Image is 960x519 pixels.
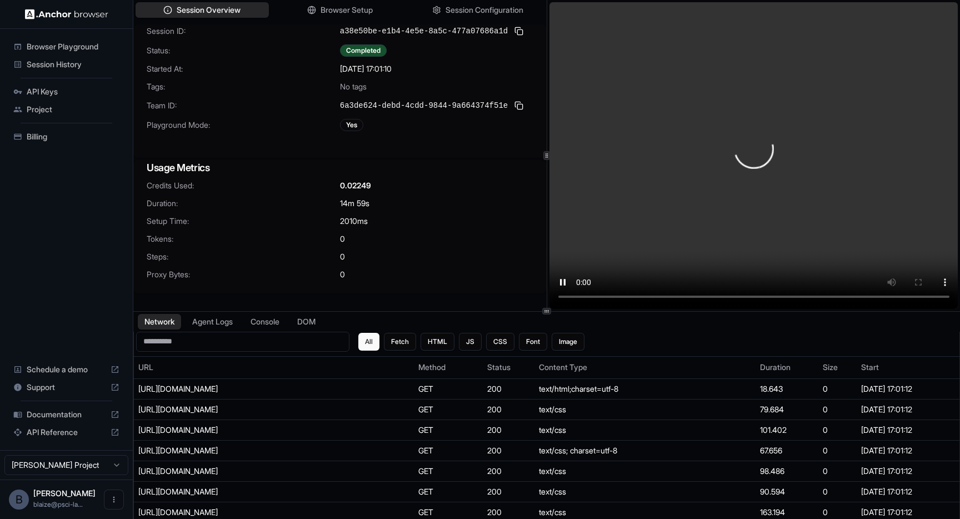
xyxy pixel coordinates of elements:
[414,440,483,461] td: GET
[756,461,818,481] td: 98.486
[760,362,814,373] div: Duration
[340,81,367,92] span: No tags
[138,383,305,395] div: https://wwwapps.ups.com/ctc/request
[340,216,368,227] span: 2010 ms
[534,440,756,461] td: text/css; charset=utf-8
[340,119,363,131] div: Yes
[9,490,29,510] div: B
[9,361,124,378] div: Schedule a demo
[9,128,124,146] div: Billing
[138,486,305,497] div: https://wwwapps.ups.com/assets/resources/webcontent/styles/ups.vendor.161a0da71f12.css
[483,461,534,481] td: 200
[147,81,340,92] span: Tags:
[756,420,818,440] td: 101.402
[534,461,756,481] td: text/css
[340,100,508,111] span: 6a3de624-debd-4cdd-9844-9a664374f51e
[823,362,852,373] div: Size
[534,399,756,420] td: text/css
[138,466,305,477] div: https://wwwapps.ups.com/assets/resources/webcontent/styles/ups.widgets_legacy.df2b0df815c7.css
[818,399,857,420] td: 0
[756,481,818,502] td: 90.594
[340,269,345,280] span: 0
[27,131,119,142] span: Billing
[818,461,857,481] td: 0
[857,461,959,481] td: [DATE] 17:01:12
[358,333,379,351] button: All
[818,481,857,502] td: 0
[147,160,533,176] h3: Usage Metrics
[756,399,818,420] td: 79.684
[177,4,241,16] span: Session Overview
[418,362,478,373] div: Method
[147,251,340,262] span: Steps:
[147,100,340,111] span: Team ID:
[487,362,529,373] div: Status
[486,333,514,351] button: CSS
[9,423,124,441] div: API Reference
[552,333,584,351] button: Image
[340,26,508,37] span: a38e50be-e1b4-4e5e-8a5c-477a07686a1d
[33,500,83,508] span: blaize@psci-labs.com
[534,378,756,399] td: text/html;charset=utf-8
[138,404,305,415] div: https://wwwapps.ups.com/assets/resources/webcontent/styles/ups.vendor_legacy.304531f1985e.css
[414,461,483,481] td: GET
[9,406,124,423] div: Documentation
[421,333,454,351] button: HTML
[138,425,305,436] div: https://wwwapps.ups.com/assets/resources/webcontent/styles/ups.styles_legacy.8b0f6be9c1ae.css
[27,409,106,420] span: Documentation
[483,440,534,461] td: 200
[534,420,756,440] td: text/css
[857,378,959,399] td: [DATE] 17:01:12
[446,4,523,16] span: Session Configuration
[9,378,124,396] div: Support
[291,314,322,330] button: DOM
[483,378,534,399] td: 200
[321,4,373,16] span: Browser Setup
[27,364,106,375] span: Schedule a demo
[857,420,959,440] td: [DATE] 17:01:12
[9,83,124,101] div: API Keys
[483,399,534,420] td: 200
[857,399,959,420] td: [DATE] 17:01:12
[818,378,857,399] td: 0
[9,101,124,118] div: Project
[147,119,340,131] span: Playground Mode:
[340,251,345,262] span: 0
[138,445,305,456] div: https://wwwapps.ups.com/webassets/styles/styles.css
[147,45,340,56] span: Status:
[138,507,305,518] div: https://wwwapps.ups.com/assets/resources/webcontent/styles/ups.modules_legacy.e7d2cf018ab7.css
[244,314,286,330] button: Console
[384,333,416,351] button: Fetch
[414,420,483,440] td: GET
[340,198,369,209] span: 14m 59s
[104,490,124,510] button: Open menu
[756,440,818,461] td: 67.656
[147,269,340,280] span: Proxy Bytes:
[818,420,857,440] td: 0
[27,86,119,97] span: API Keys
[857,440,959,461] td: [DATE] 17:01:12
[539,362,752,373] div: Content Type
[414,481,483,502] td: GET
[9,56,124,73] div: Session History
[340,180,371,191] span: 0.02249
[340,233,345,244] span: 0
[27,59,119,70] span: Session History
[340,44,387,57] div: Completed
[414,399,483,420] td: GET
[27,427,106,438] span: API Reference
[27,382,106,393] span: Support
[534,481,756,502] td: text/css
[857,481,959,502] td: [DATE] 17:01:12
[818,440,857,461] td: 0
[147,180,340,191] span: Credits Used:
[186,314,239,330] button: Agent Logs
[861,362,955,373] div: Start
[340,63,392,74] span: [DATE] 17:01:10
[138,314,181,330] button: Network
[9,38,124,56] div: Browser Playground
[756,378,818,399] td: 18.643
[27,41,119,52] span: Browser Playground
[414,378,483,399] td: GET
[459,333,482,351] button: JS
